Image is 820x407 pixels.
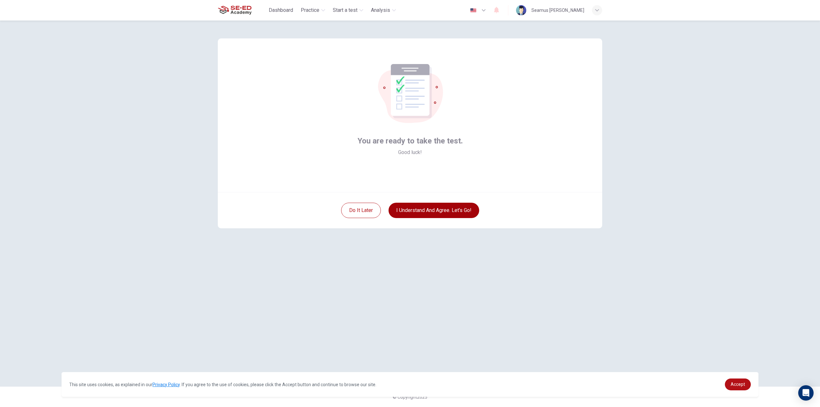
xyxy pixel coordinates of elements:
[798,385,814,401] div: Open Intercom Messenger
[152,382,180,387] a: Privacy Policy
[269,6,293,14] span: Dashboard
[731,382,745,387] span: Accept
[469,8,477,13] img: en
[725,379,751,390] a: dismiss cookie message
[531,6,584,14] div: Seamus [PERSON_NAME]
[301,6,319,14] span: Practice
[330,4,366,16] button: Start a test
[368,4,398,16] button: Analysis
[218,4,251,17] img: SE-ED Academy logo
[341,203,381,218] button: Do it later
[516,5,526,15] img: Profile picture
[266,4,296,16] button: Dashboard
[389,203,479,218] button: I understand and agree. Let’s go!
[298,4,328,16] button: Practice
[371,6,390,14] span: Analysis
[61,372,758,397] div: cookieconsent
[393,395,427,400] span: © Copyright 2025
[333,6,357,14] span: Start a test
[218,4,266,17] a: SE-ED Academy logo
[357,136,463,146] span: You are ready to take the test.
[398,149,422,156] span: Good luck!
[69,382,376,387] span: This site uses cookies, as explained in our . If you agree to the use of cookies, please click th...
